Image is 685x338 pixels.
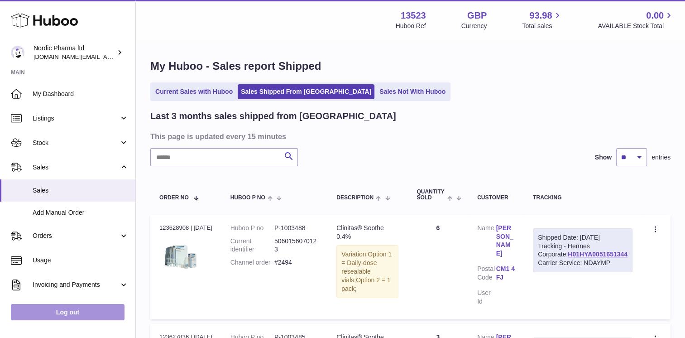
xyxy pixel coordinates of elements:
[230,224,274,232] dt: Huboo P no
[533,228,632,273] div: Tracking - Hermes Corporate:
[11,46,24,59] img: accounts.uk@nordicpharma.com
[150,59,671,73] h1: My Huboo - Sales report Shipped
[467,10,487,22] strong: GBP
[152,84,236,99] a: Current Sales with Huboo
[33,280,119,289] span: Invoicing and Payments
[538,233,628,242] div: Shipped Date: [DATE]
[230,237,274,254] dt: Current identifier
[159,235,205,280] img: 2_6c148ce2-9555-4dcb-a520-678b12be0df6.png
[33,90,129,98] span: My Dashboard
[159,224,212,232] div: 123628908 | [DATE]
[461,22,487,30] div: Currency
[396,22,426,30] div: Huboo Ref
[336,195,374,201] span: Description
[336,224,398,241] div: Clinitas® Soothe 0.4%
[376,84,449,99] a: Sales Not With Huboo
[598,22,674,30] span: AVAILABLE Stock Total
[595,153,612,162] label: Show
[407,215,468,319] td: 6
[538,259,628,267] div: Carrier Service: NDAYMP
[34,44,115,61] div: Nordic Pharma ltd
[533,195,632,201] div: Tracking
[401,10,426,22] strong: 13523
[33,208,129,217] span: Add Manual Order
[477,224,496,261] dt: Name
[568,251,628,258] a: H01HYA0051651344
[274,258,318,267] dd: #2494
[651,153,671,162] span: entries
[150,131,668,141] h3: This page is updated every 15 minutes
[496,265,515,282] a: CM1 4FJ
[33,163,119,172] span: Sales
[159,195,189,201] span: Order No
[230,258,274,267] dt: Channel order
[33,139,119,147] span: Stock
[33,256,129,265] span: Usage
[33,186,129,195] span: Sales
[417,189,445,201] span: Quantity Sold
[529,10,552,22] span: 93.98
[34,53,180,60] span: [DOMAIN_NAME][EMAIL_ADDRESS][DOMAIN_NAME]
[646,10,664,22] span: 0.00
[150,110,396,122] h2: Last 3 months sales shipped from [GEOGRAPHIC_DATA]
[477,289,496,306] dt: User Id
[33,232,119,240] span: Orders
[274,224,318,232] dd: P-1003488
[230,195,265,201] span: Huboo P no
[274,237,318,254] dd: 5060156070123
[33,114,119,123] span: Listings
[522,10,562,30] a: 93.98 Total sales
[477,195,515,201] div: Customer
[522,22,562,30] span: Total sales
[11,304,125,320] a: Log out
[336,245,398,298] div: Variation:
[238,84,374,99] a: Sales Shipped From [GEOGRAPHIC_DATA]
[477,265,496,284] dt: Postal Code
[341,276,391,292] span: Option 2 = 1 pack;
[598,10,674,30] a: 0.00 AVAILABLE Stock Total
[496,224,515,258] a: [PERSON_NAME]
